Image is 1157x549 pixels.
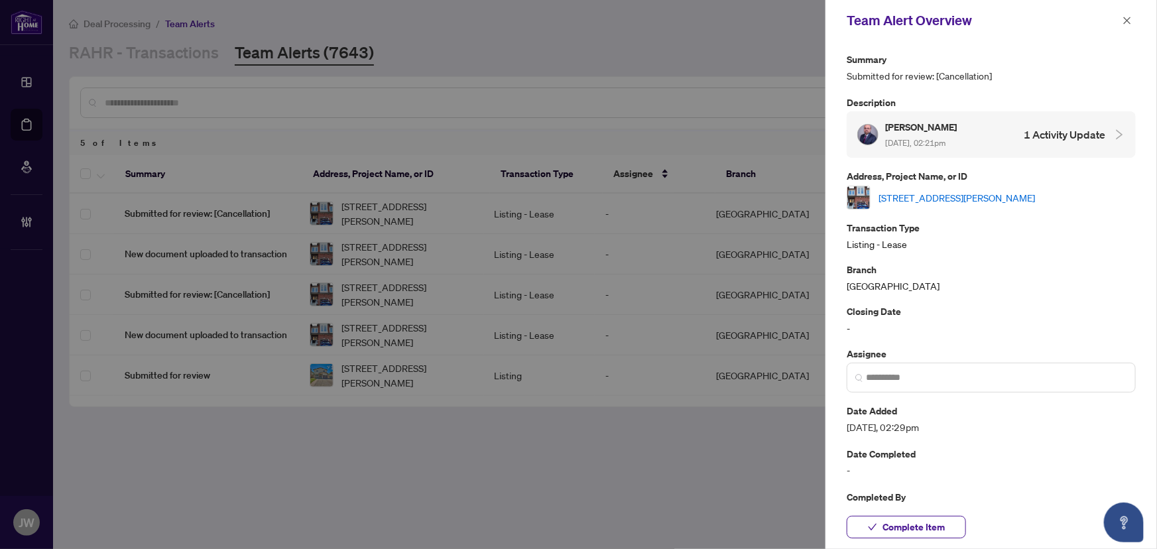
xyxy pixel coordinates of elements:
p: Completed By [847,489,1136,505]
span: [DATE], 02:29pm [847,420,1136,435]
p: Transaction Type [847,220,1136,235]
button: Complete Item [847,516,966,538]
p: Address, Project Name, or ID [847,168,1136,184]
span: - [847,463,1136,478]
span: Complete Item [883,517,945,538]
p: Closing Date [847,304,1136,319]
p: Assignee [847,346,1136,361]
a: [STREET_ADDRESS][PERSON_NAME] [879,190,1035,205]
div: [GEOGRAPHIC_DATA] [847,262,1136,293]
p: Description [847,95,1136,110]
span: check [868,522,877,532]
p: Date Completed [847,446,1136,461]
span: close [1123,16,1132,25]
div: Listing - Lease [847,220,1136,251]
img: Profile Icon [858,125,878,145]
h5: [PERSON_NAME] [885,119,959,135]
div: Team Alert Overview [847,11,1119,30]
img: thumbnail-img [847,186,870,209]
img: search_icon [855,374,863,382]
p: Date Added [847,403,1136,418]
div: Profile Icon[PERSON_NAME] [DATE], 02:21pm1 Activity Update [847,111,1136,158]
button: Open asap [1104,503,1144,542]
h4: 1 Activity Update [1024,127,1105,143]
p: Branch [847,262,1136,277]
div: - [847,304,1136,335]
span: Submitted for review: [Cancellation] [847,68,1136,84]
span: collapsed [1113,129,1125,141]
span: [DATE], 02:21pm [885,138,945,148]
p: Summary [847,52,1136,67]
